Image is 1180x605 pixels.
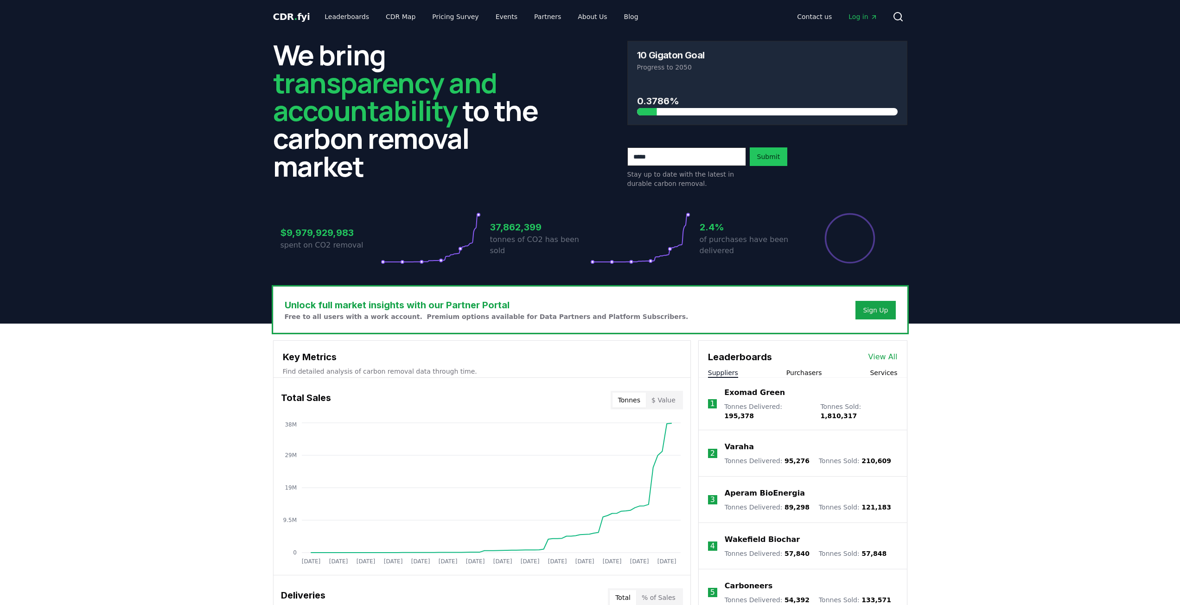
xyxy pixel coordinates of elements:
[786,368,822,377] button: Purchasers
[700,234,800,256] p: of purchases have been delivered
[841,8,885,25] a: Log in
[700,220,800,234] h3: 2.4%
[637,94,898,108] h3: 0.3786%
[610,590,636,605] button: Total
[785,550,810,557] span: 57,840
[785,596,810,604] span: 54,392
[824,212,876,264] div: Percentage of sales delivered
[819,503,891,512] p: Tonnes Sold :
[646,393,681,408] button: $ Value
[637,63,898,72] p: Progress to 2050
[285,298,689,312] h3: Unlock full market insights with our Partner Portal
[570,8,614,25] a: About Us
[425,8,486,25] a: Pricing Survey
[273,11,310,22] span: CDR fyi
[868,351,898,363] a: View All
[617,8,646,25] a: Blog
[281,240,381,251] p: spent on CO2 removal
[710,587,715,598] p: 5
[725,488,805,499] a: Aperam BioEnergia
[281,226,381,240] h3: $9,979,929,983
[273,64,497,129] span: transparency and accountability
[301,558,320,565] tspan: [DATE]
[438,558,457,565] tspan: [DATE]
[466,558,485,565] tspan: [DATE]
[527,8,568,25] a: Partners
[725,580,772,592] a: Carboneers
[273,41,553,180] h2: We bring to the carbon removal market
[819,595,891,605] p: Tonnes Sold :
[294,11,297,22] span: .
[848,12,877,21] span: Log in
[861,550,887,557] span: 57,848
[725,549,810,558] p: Tonnes Delivered :
[520,558,539,565] tspan: [DATE]
[725,503,810,512] p: Tonnes Delivered :
[724,412,754,420] span: 195,378
[724,387,785,398] a: Exomad Green
[283,517,296,523] tspan: 9.5M
[285,312,689,321] p: Free to all users with a work account. Premium options available for Data Partners and Platform S...
[861,503,891,511] span: 121,183
[725,441,754,452] a: Varaha
[281,391,331,409] h3: Total Sales
[819,549,887,558] p: Tonnes Sold :
[575,558,594,565] tspan: [DATE]
[861,457,891,465] span: 210,609
[725,456,810,465] p: Tonnes Delivered :
[627,170,746,188] p: Stay up to date with the latest in durable carbon removal.
[490,234,590,256] p: tonnes of CO2 has been sold
[725,534,800,545] a: Wakefield Biochar
[724,402,811,420] p: Tonnes Delivered :
[636,590,681,605] button: % of Sales
[285,421,297,428] tspan: 38M
[820,402,897,420] p: Tonnes Sold :
[602,558,621,565] tspan: [DATE]
[488,8,525,25] a: Events
[855,301,895,319] button: Sign Up
[725,595,810,605] p: Tonnes Delivered :
[785,457,810,465] span: 95,276
[710,541,715,552] p: 4
[293,549,297,556] tspan: 0
[790,8,839,25] a: Contact us
[785,503,810,511] span: 89,298
[411,558,430,565] tspan: [DATE]
[861,596,891,604] span: 133,571
[708,368,738,377] button: Suppliers
[317,8,645,25] nav: Main
[790,8,885,25] nav: Main
[273,10,310,23] a: CDR.fyi
[612,393,646,408] button: Tonnes
[329,558,348,565] tspan: [DATE]
[283,367,681,376] p: Find detailed analysis of carbon removal data through time.
[378,8,423,25] a: CDR Map
[820,412,857,420] span: 1,810,317
[317,8,376,25] a: Leaderboards
[283,350,681,364] h3: Key Metrics
[490,220,590,234] h3: 37,862,399
[548,558,567,565] tspan: [DATE]
[630,558,649,565] tspan: [DATE]
[637,51,705,60] h3: 10 Gigaton Goal
[708,350,772,364] h3: Leaderboards
[356,558,375,565] tspan: [DATE]
[750,147,788,166] button: Submit
[710,398,714,409] p: 1
[710,448,715,459] p: 2
[493,558,512,565] tspan: [DATE]
[285,452,297,459] tspan: 29M
[870,368,897,377] button: Services
[863,306,888,315] a: Sign Up
[383,558,402,565] tspan: [DATE]
[657,558,676,565] tspan: [DATE]
[285,484,297,491] tspan: 19M
[819,456,891,465] p: Tonnes Sold :
[710,494,715,505] p: 3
